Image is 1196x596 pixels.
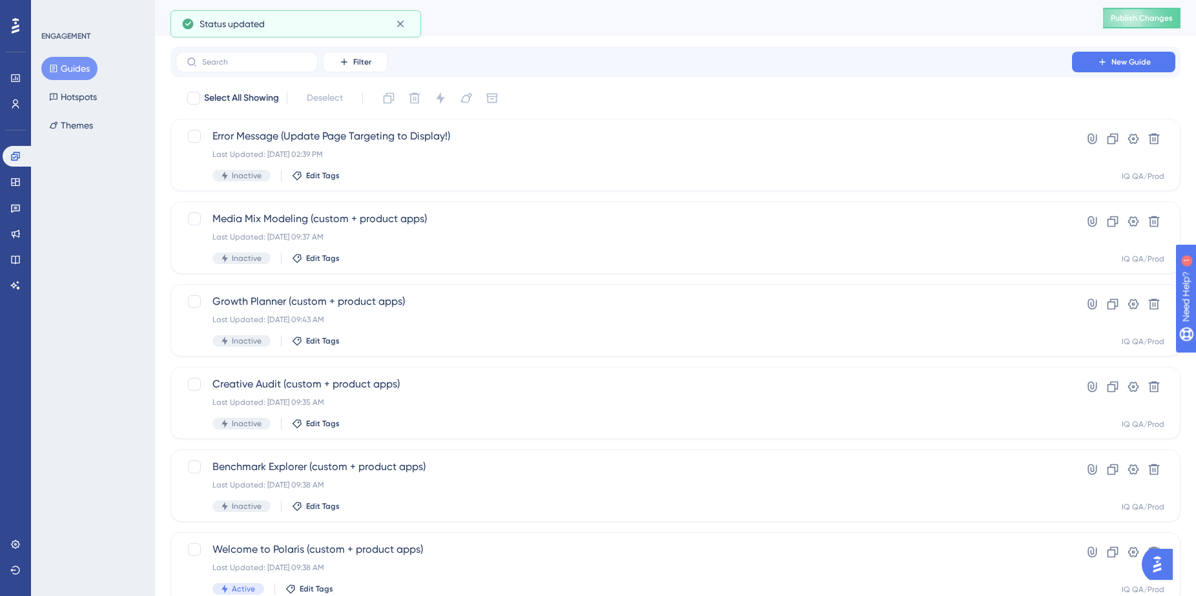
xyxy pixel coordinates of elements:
[212,128,1035,144] span: Error Message (Update Page Targeting to Display!)
[1122,419,1164,429] div: IQ QA/Prod
[200,16,265,32] span: Status updated
[232,253,262,263] span: Inactive
[90,6,94,17] div: 1
[306,253,340,263] span: Edit Tags
[1122,171,1164,181] div: IQ QA/Prod
[300,584,333,594] span: Edit Tags
[212,232,1035,242] div: Last Updated: [DATE] 09:37 AM
[306,418,340,429] span: Edit Tags
[41,114,101,137] button: Themes
[41,57,98,80] button: Guides
[30,3,81,19] span: Need Help?
[232,501,262,511] span: Inactive
[170,9,1071,27] div: Guides
[212,459,1035,475] span: Benchmark Explorer (custom + product apps)
[1142,545,1181,584] iframe: UserGuiding AI Assistant Launcher
[292,253,340,263] button: Edit Tags
[307,90,343,106] span: Deselect
[212,542,1035,557] span: Welcome to Polaris (custom + product apps)
[202,57,307,67] input: Search
[1072,52,1175,72] button: New Guide
[1111,13,1173,23] span: Publish Changes
[212,149,1035,159] div: Last Updated: [DATE] 02:39 PM
[1122,336,1164,347] div: IQ QA/Prod
[212,314,1035,325] div: Last Updated: [DATE] 09:43 AM
[292,418,340,429] button: Edit Tags
[1122,254,1164,264] div: IQ QA/Prod
[295,87,355,110] button: Deselect
[323,52,387,72] button: Filter
[1103,8,1181,28] button: Publish Changes
[41,31,90,41] div: ENGAGEMENT
[212,480,1035,490] div: Last Updated: [DATE] 09:38 AM
[285,584,333,594] button: Edit Tags
[1111,57,1151,67] span: New Guide
[292,170,340,181] button: Edit Tags
[306,336,340,346] span: Edit Tags
[212,562,1035,573] div: Last Updated: [DATE] 09:38 AM
[41,85,105,108] button: Hotspots
[204,90,279,106] span: Select All Showing
[232,418,262,429] span: Inactive
[212,376,1035,392] span: Creative Audit (custom + product apps)
[306,501,340,511] span: Edit Tags
[1122,502,1164,512] div: IQ QA/Prod
[306,170,340,181] span: Edit Tags
[212,397,1035,407] div: Last Updated: [DATE] 09:35 AM
[232,336,262,346] span: Inactive
[292,501,340,511] button: Edit Tags
[353,57,371,67] span: Filter
[292,336,340,346] button: Edit Tags
[1122,584,1164,595] div: IQ QA/Prod
[232,584,255,594] span: Active
[212,294,1035,309] span: Growth Planner (custom + product apps)
[232,170,262,181] span: Inactive
[212,211,1035,227] span: Media Mix Modeling (custom + product apps)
